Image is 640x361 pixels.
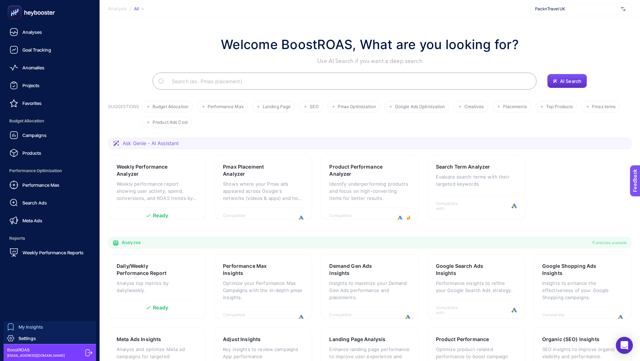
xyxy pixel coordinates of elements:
span: Ready [153,213,168,218]
span: Feedback [4,2,27,8]
span: Ask Genie - AI Assistant [123,140,179,147]
span: BoostROAS [7,347,65,353]
span: SEO [310,104,318,110]
span: Google Ads Optimization [395,104,445,110]
span: Product Ads Cost [153,120,188,125]
p: Key insights to review campaigns App performance [223,346,304,360]
span: Ready [153,305,168,310]
span: Projects [22,83,39,88]
a: Search Ads [6,196,94,210]
span: Compatible with: [542,312,574,322]
h3: Adjust Insights [223,336,261,343]
h3: Google Shopping Ads Insights [542,262,602,277]
span: Compatible with: [436,305,468,315]
h3: Product Performance Analyzer [329,163,389,177]
span: Compatible with: [436,201,468,211]
span: Budget Allocation [153,104,188,110]
h3: SUGGESTIONS [108,104,139,128]
span: 11 analyzes available [592,240,627,245]
span: Performance Optimization [6,164,94,178]
p: Shows where your Pmax ads appeared across Google's networks (videos & apps) and how each placemen... [223,180,304,202]
div: Open Intercom Messenger [616,337,633,354]
span: Compatible with: [329,213,361,223]
span: Analyzes [122,240,140,245]
h3: Organic (SEO) Insights [542,336,599,343]
a: Goal Tracking [6,43,94,57]
a: Weekly Performance AnalyzerWeekly performance report showing user activity, spend, conversions, a... [108,155,206,219]
h3: Pmax Placement Analyzer [223,163,282,177]
a: Daily/Weekly Performance ReportAnalyze top metrics by daily/weekly.Ready [108,254,206,319]
h3: Daily/Weekly Performance Report [117,262,176,277]
h3: Product Performance [436,336,489,343]
span: Anomalies [22,65,44,70]
p: Performance insights to refine your Google Search Ads strategy. [436,280,517,294]
a: Campaigns [6,128,94,142]
p: Optimize your Performance Max Campaigns with the in-depth pmax insights. [223,280,304,301]
p: Analyze top metrics by daily/weekly. [117,280,197,294]
span: [EMAIL_ADDRESS][DOMAIN_NAME] [7,353,65,358]
span: My Insights [18,324,43,330]
a: Performance Max [6,178,94,192]
span: Weekly Performance Reports [22,250,84,255]
span: Products [22,150,41,156]
span: Search Ads [22,200,47,206]
div: All [134,6,144,12]
span: Budget Allocation [6,114,94,128]
a: Demand Gen Ads InsightsInsights to maximize your Demand Gen Ads performance and placements.Compat... [321,254,418,319]
span: Top Products [546,104,573,110]
a: Google Search Ads InsightsPerformance insights to refine your Google Search Ads strategy.Compatib... [427,254,525,319]
span: Settings [18,335,36,341]
button: AI Search [547,74,587,88]
span: Pmax Optimization [338,104,376,110]
p: Insights to maximize your Demand Gen Ads performance and placements. [329,280,410,301]
p: SEO insights to improve organic visibility and performance. [542,346,623,360]
span: Favorites [22,100,42,106]
p: Insights to enhance the effectiveness of your Google Shopping campaigns. [542,280,623,301]
span: Goal Tracking [22,47,51,53]
a: Google Shopping Ads InsightsInsights to enhance the effectiveness of your Google Shopping campaig... [534,254,631,319]
a: Performance Max InsightsOptimize your Performance Max Campaigns with the in-depth pmax insights.C... [214,254,312,319]
h3: Demand Gen Ads Insights [329,262,388,277]
span: Placements [503,104,527,110]
span: Creatives [464,104,484,110]
a: Favorites [6,96,94,110]
span: Compatible with: [329,312,361,322]
span: Reports [6,231,94,245]
h1: Welcome BoostROAS, What are you looking for? [221,35,519,54]
span: PacknTravel UK [535,6,618,12]
a: My Insights [4,321,96,333]
a: Settings [4,333,96,344]
h3: Performance Max Insights [223,262,282,277]
span: / [129,6,131,11]
span: AI Search [560,78,581,84]
span: Compatible with: [223,213,255,223]
a: Meta Ads [6,213,94,228]
p: Evaluate search terms with their targeted keywords [436,173,517,187]
a: Weekly Performance Reports [6,245,94,260]
span: Analyses [22,29,42,35]
span: Performance Max [22,182,59,188]
input: Search [166,71,531,91]
span: Meta Ads [22,218,42,223]
h3: Google Search Ads Insights [436,262,495,277]
h3: Landing Page Analysis [329,336,385,343]
span: Analysis [108,6,127,12]
a: Analyses [6,25,94,39]
a: Anomalies [6,60,94,75]
h3: Search Term Analyzer [436,163,490,170]
p: Use AI Search if you want a deep search [221,57,519,65]
a: Projects [6,78,94,92]
p: Identify underperforming products and focus on high-converting items for better results. [329,180,410,202]
span: Pmax terms [592,104,615,110]
h3: Weekly Performance Analyzer [117,163,176,177]
img: svg%3e [621,5,625,12]
span: Campaigns [22,132,47,138]
span: Performance Max [208,104,244,110]
a: Products [6,146,94,160]
span: Compatible with: [223,312,255,322]
span: Landing Page [263,104,290,110]
a: Product Performance AnalyzerIdentify underperforming products and focus on high-converting items ... [321,155,418,219]
h3: Meta Ads Insights [117,336,161,343]
p: Weekly performance report showing user activity, spend, conversions, and ROAS trends by week. [117,180,197,202]
a: Pmax Placement AnalyzerShows where your Pmax ads appeared across Google's networks (videos & apps... [214,155,312,219]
